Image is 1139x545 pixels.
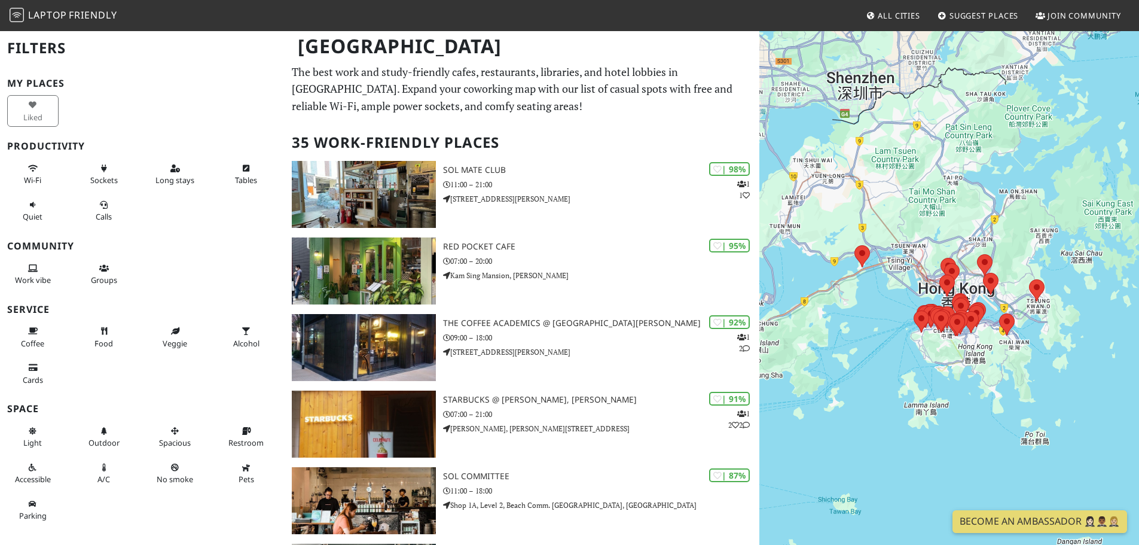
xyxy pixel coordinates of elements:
img: Starbucks @ Wan Chai, Hennessy Rd [292,391,436,458]
span: Air conditioned [97,474,110,485]
p: 07:00 – 21:00 [443,409,759,420]
span: Quiet [23,211,42,222]
button: No smoke [149,458,201,489]
span: Join Community [1048,10,1121,21]
h3: My Places [7,78,277,89]
a: The Coffee Academics @ Sai Yuen Lane | 92% 12 The Coffee Academics @ [GEOGRAPHIC_DATA][PERSON_NAM... [285,314,759,381]
span: Veggie [163,338,187,349]
p: [STREET_ADDRESS][PERSON_NAME] [443,346,759,358]
p: [STREET_ADDRESS][PERSON_NAME] [443,193,759,205]
span: Video/audio calls [96,211,112,222]
span: Work-friendly tables [235,175,257,185]
span: Group tables [91,275,117,285]
p: 11:00 – 18:00 [443,485,759,497]
button: Spacious [149,421,201,453]
button: Outdoor [78,421,130,453]
span: Suggest Places [949,10,1019,21]
span: People working [15,275,51,285]
span: Coffee [21,338,44,349]
div: | 92% [709,315,750,329]
p: 09:00 – 18:00 [443,332,759,343]
span: Laptop [28,8,67,22]
span: Smoke free [157,474,193,485]
span: Long stays [155,175,194,185]
button: Veggie [149,321,201,353]
h3: Red Pocket Cafe [443,242,759,252]
button: Long stays [149,159,201,190]
img: LaptopFriendly [10,8,24,22]
button: A/C [78,458,130,489]
button: Food [78,321,130,353]
img: SOL Mate Club [292,161,436,228]
button: Cards [7,358,59,389]
a: SOL Committee | 87% SOL Committee 11:00 – 18:00 Shop 1A, Level 2, Beach Comm. [GEOGRAPHIC_DATA], ... [285,467,759,534]
img: SOL Committee [292,467,436,534]
h3: SOL Committee [443,471,759,482]
span: Credit cards [23,375,43,385]
p: 1 2 2 [728,408,750,431]
a: Join Community [1031,5,1126,26]
button: Sockets [78,159,130,190]
button: Light [7,421,59,453]
p: 1 2 [737,331,750,354]
span: Pet friendly [239,474,254,485]
button: Coffee [7,321,59,353]
h3: Community [7,240,277,252]
p: The best work and study-friendly cafes, restaurants, libraries, and hotel lobbies in [GEOGRAPHIC_... [292,63,752,115]
span: Spacious [159,437,191,448]
span: Friendly [69,8,117,22]
h3: SOL Mate Club [443,165,759,175]
img: Red Pocket Cafe [292,238,436,305]
h3: The Coffee Academics @ [GEOGRAPHIC_DATA][PERSON_NAME] [443,318,759,328]
a: Starbucks @ Wan Chai, Hennessy Rd | 91% 122 Starbucks @ [PERSON_NAME], [PERSON_NAME] 07:00 – 21:0... [285,391,759,458]
a: LaptopFriendly LaptopFriendly [10,5,117,26]
span: Power sockets [90,175,118,185]
span: All Cities [878,10,920,21]
button: Pets [221,458,272,489]
button: Quiet [7,195,59,227]
div: | 98% [709,162,750,176]
span: Natural light [23,437,42,448]
span: Alcohol [233,338,259,349]
h2: Filters [7,30,277,66]
p: Shop 1A, Level 2, Beach Comm. [GEOGRAPHIC_DATA], [GEOGRAPHIC_DATA] [443,500,759,511]
p: 07:00 – 20:00 [443,255,759,267]
button: Accessible [7,458,59,489]
div: | 95% [709,239,750,252]
span: Restroom [228,437,264,448]
p: [PERSON_NAME], [PERSON_NAME][STREET_ADDRESS] [443,423,759,434]
span: Outdoor area [88,437,120,448]
p: 1 1 [737,178,750,201]
h3: Space [7,403,277,415]
div: | 87% [709,468,750,482]
button: Alcohol [221,321,272,353]
h3: Starbucks @ [PERSON_NAME], [PERSON_NAME] [443,395,759,405]
a: Become an Ambassador 🤵🏻‍♀️🤵🏾‍♂️🤵🏼‍♀️ [952,510,1127,533]
button: Tables [221,159,272,190]
a: SOL Mate Club | 98% 11 SOL Mate Club 11:00 – 21:00 [STREET_ADDRESS][PERSON_NAME] [285,161,759,228]
h3: Productivity [7,141,277,152]
h1: [GEOGRAPHIC_DATA] [288,30,757,63]
button: Parking [7,494,59,526]
p: 11:00 – 21:00 [443,179,759,190]
span: Accessible [15,474,51,485]
a: All Cities [861,5,925,26]
a: Suggest Places [933,5,1024,26]
button: Groups [78,258,130,290]
span: Food [94,338,113,349]
img: The Coffee Academics @ Sai Yuen Lane [292,314,436,381]
a: Red Pocket Cafe | 95% Red Pocket Cafe 07:00 – 20:00 Kam Sing Mansion, [PERSON_NAME] [285,238,759,305]
h2: 35 Work-Friendly Places [292,124,752,161]
button: Restroom [221,421,272,453]
span: Parking [19,510,47,521]
div: | 91% [709,392,750,406]
span: Stable Wi-Fi [24,175,41,185]
button: Calls [78,195,130,227]
h3: Service [7,304,277,315]
p: Kam Sing Mansion, [PERSON_NAME] [443,270,759,281]
button: Wi-Fi [7,159,59,190]
button: Work vibe [7,258,59,290]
